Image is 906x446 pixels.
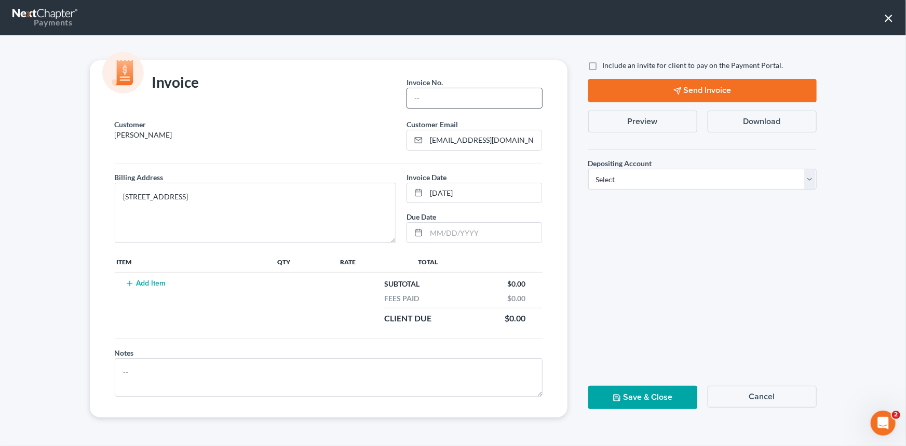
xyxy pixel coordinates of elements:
input: Enter email... [426,130,542,150]
input: MM/DD/YYYY [426,223,542,242]
button: Download [708,111,817,132]
div: $0.00 [503,293,531,304]
input: -- [407,88,542,108]
th: Total [410,251,542,272]
span: Invoice Date [407,173,447,182]
span: Billing Address [115,173,164,182]
input: MM/DD/YYYY [426,183,542,203]
span: Include an invite for client to pay on the Payment Portal. [603,61,783,70]
div: $0.00 [500,313,531,325]
span: Depositing Account [588,159,652,168]
span: 2 [892,411,900,419]
label: Notes [115,347,134,358]
label: Due Date [407,211,436,222]
button: Add Item [123,279,169,288]
div: Fees Paid [380,293,425,304]
div: Payments [12,17,72,28]
span: Customer Email [407,120,458,129]
p: [PERSON_NAME] [115,130,397,140]
button: Send Invoice [588,79,817,102]
div: Invoice [110,73,205,93]
a: Payments [12,5,79,30]
button: × [884,9,894,26]
img: icon-money-cc55cd5b71ee43c44ef0efbab91310903cbf28f8221dba23c0d5ca797e203e98.svg [102,52,144,93]
div: Subtotal [380,279,425,289]
th: Qty [275,251,337,272]
button: Cancel [708,386,817,408]
label: Customer [115,119,146,130]
div: $0.00 [503,279,531,289]
th: Item [115,251,276,272]
span: Invoice No. [407,78,443,87]
button: Preview [588,111,697,132]
iframe: Intercom live chat [871,411,896,436]
div: Client Due [380,313,437,325]
button: Save & Close [588,386,697,409]
th: Rate [338,251,410,272]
